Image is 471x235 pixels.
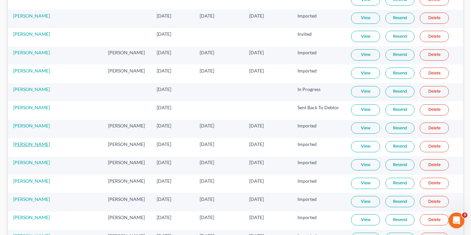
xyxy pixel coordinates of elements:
iframe: Intercom live chat [449,212,464,228]
a: [PERSON_NAME] [13,50,50,55]
a: [PERSON_NAME] [13,178,50,184]
td: Imported [292,211,346,230]
span: [DATE] [200,196,214,202]
span: [DATE] [157,160,171,165]
span: [DATE] [157,105,171,110]
a: [PERSON_NAME] [13,160,50,165]
a: Resend [385,104,414,116]
a: [PERSON_NAME] [13,13,50,19]
span: [DATE] [249,13,264,19]
a: [PERSON_NAME] [13,123,50,128]
a: Resend [385,68,414,79]
td: [PERSON_NAME] [103,46,151,65]
a: Delete [420,159,449,170]
td: In Progress [292,83,346,101]
td: [PERSON_NAME] [103,138,151,156]
td: [PERSON_NAME] [103,65,151,83]
td: [PERSON_NAME] [103,157,151,175]
a: Resend [385,178,414,189]
a: Delete [420,31,449,42]
a: Resend [385,141,414,152]
span: [DATE] [249,123,264,128]
a: View [351,214,380,225]
td: [PERSON_NAME] [103,120,151,138]
span: [DATE] [249,214,264,220]
a: View [351,141,380,152]
a: Resend [385,13,414,24]
a: Delete [420,122,449,134]
a: View [351,13,380,24]
span: [DATE] [249,178,264,184]
a: View [351,196,380,207]
a: Delete [420,68,449,79]
td: Imported [292,10,346,28]
td: [PERSON_NAME] [103,193,151,211]
a: View [351,68,380,79]
a: Resend [385,49,414,61]
span: [DATE] [157,50,171,55]
span: [DATE] [200,123,214,128]
td: Imported [292,175,346,193]
a: Delete [420,214,449,225]
a: [PERSON_NAME] [13,141,50,147]
a: View [351,104,380,116]
a: Delete [420,86,449,97]
span: [DATE] [249,160,264,165]
span: [DATE] [157,31,171,37]
a: [PERSON_NAME] [13,68,50,73]
span: [DATE] [157,13,171,19]
td: Imported [292,120,346,138]
span: [DATE] [157,178,171,184]
span: [DATE] [157,214,171,220]
span: [DATE] [249,196,264,202]
a: View [351,178,380,189]
td: Sent Back To Debtor [292,101,346,119]
span: [DATE] [157,68,171,73]
a: Delete [420,196,449,207]
span: [DATE] [249,68,264,73]
a: Resend [385,31,414,42]
a: [PERSON_NAME] [13,31,50,37]
span: [DATE] [157,141,171,147]
a: Delete [420,141,449,152]
span: [DATE] [157,123,171,128]
span: [DATE] [200,13,214,19]
a: Delete [420,104,449,116]
a: Resend [385,86,414,97]
a: View [351,86,380,97]
a: [PERSON_NAME] [13,105,50,110]
td: Imported [292,138,346,156]
a: Delete [420,49,449,61]
a: Resend [385,122,414,134]
a: Resend [385,159,414,170]
a: View [351,31,380,42]
span: [DATE] [249,50,264,55]
td: Imported [292,157,346,175]
a: Delete [420,178,449,189]
a: Resend [385,214,414,225]
a: View [351,159,380,170]
td: Invited [292,28,346,46]
span: [DATE] [157,196,171,202]
a: View [351,49,380,61]
td: [PERSON_NAME] [103,211,151,230]
a: Resend [385,196,414,207]
a: [PERSON_NAME] [13,196,50,202]
span: 3 [462,212,467,218]
td: Imported [292,65,346,83]
td: [PERSON_NAME] [103,175,151,193]
span: [DATE] [200,50,214,55]
td: Imported [292,193,346,211]
a: [PERSON_NAME] [13,86,50,92]
span: [DATE] [200,68,214,73]
a: [PERSON_NAME] [13,214,50,220]
td: Imported [292,46,346,65]
span: [DATE] [200,160,214,165]
a: View [351,122,380,134]
span: [DATE] [157,86,171,92]
span: [DATE] [200,141,214,147]
span: [DATE] [200,214,214,220]
a: Delete [420,13,449,24]
span: [DATE] [249,141,264,147]
span: [DATE] [200,178,214,184]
